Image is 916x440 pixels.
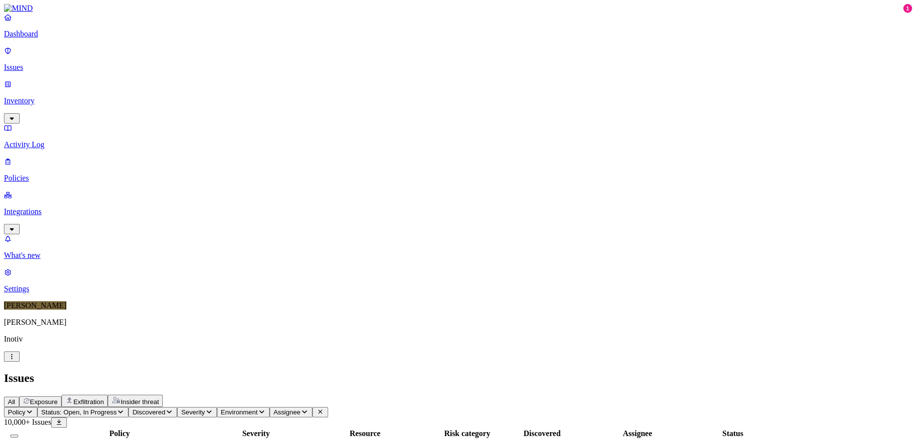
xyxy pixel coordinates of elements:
p: Activity Log [4,140,912,149]
span: Assignee [274,409,301,416]
span: Exposure [30,398,58,406]
a: Inventory [4,80,912,122]
p: Inventory [4,96,912,105]
span: Policy [8,409,26,416]
img: MIND [4,4,33,13]
a: Issues [4,46,912,72]
a: MIND [4,4,912,13]
p: Inotiv [4,335,912,344]
p: Issues [4,63,912,72]
span: Exfiltration [73,398,104,406]
span: Insider threat [121,398,159,406]
div: Severity [216,429,296,438]
a: Integrations [4,190,912,233]
a: Dashboard [4,13,912,38]
p: Settings [4,284,912,293]
div: Status [693,429,772,438]
div: Policy [25,429,214,438]
a: What's new [4,234,912,260]
p: Integrations [4,207,912,216]
h2: Issues [4,372,912,385]
span: Severity [181,409,205,416]
span: All [8,398,15,406]
p: Policies [4,174,912,183]
div: Risk category [434,429,500,438]
div: 1 [903,4,912,13]
div: Resource [298,429,432,438]
p: What's new [4,251,912,260]
div: Assignee [584,429,691,438]
span: Status: Open, In Progress [41,409,117,416]
div: Discovered [502,429,582,438]
p: [PERSON_NAME] [4,318,912,327]
a: Policies [4,157,912,183]
a: Activity Log [4,124,912,149]
p: Dashboard [4,30,912,38]
span: Discovered [132,409,165,416]
button: Select all [10,435,18,438]
span: Environment [221,409,258,416]
span: [PERSON_NAME] [4,301,66,310]
span: 10,000+ Issues [4,418,51,426]
a: Settings [4,268,912,293]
